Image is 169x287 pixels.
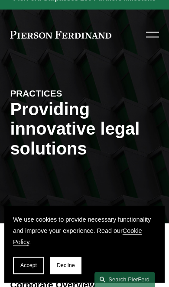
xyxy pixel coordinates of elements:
[13,227,142,245] a: Cookie Policy
[20,262,37,268] span: Accept
[10,100,159,159] h1: Providing innovative legal solutions
[13,214,156,248] p: We use cookies to provide necessary functionality and improve your experience. Read our .
[94,272,155,287] a: Search this site
[10,88,159,99] h4: PRACTICES
[57,262,75,268] span: Decline
[13,257,44,274] button: Accept
[50,257,81,274] button: Decline
[4,206,165,283] section: Cookie banner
